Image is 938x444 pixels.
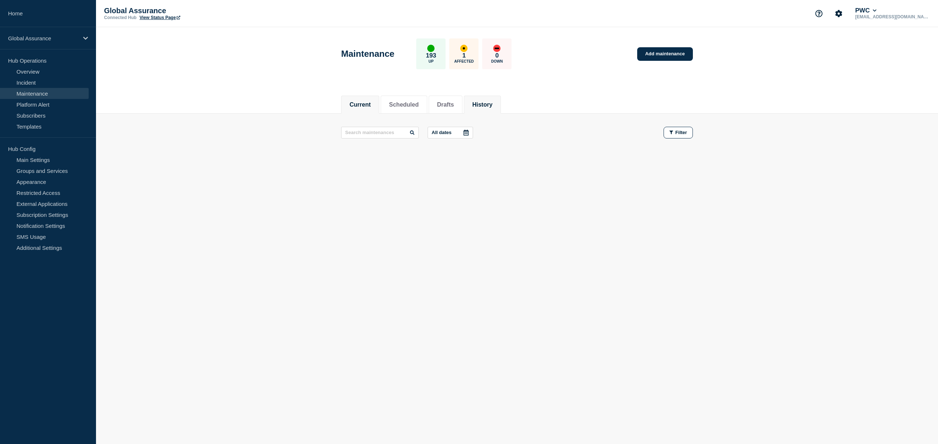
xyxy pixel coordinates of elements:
[389,101,419,108] button: Scheduled
[8,35,78,41] p: Global Assurance
[426,52,436,59] p: 193
[491,59,503,63] p: Down
[350,101,371,108] button: Current
[831,6,846,21] button: Account settings
[428,59,433,63] p: Up
[811,6,827,21] button: Support
[460,45,468,52] div: affected
[341,127,419,138] input: Search maintenances
[428,127,473,138] button: All dates
[462,52,466,59] p: 1
[493,45,501,52] div: down
[495,52,499,59] p: 0
[432,130,451,135] p: All dates
[437,101,454,108] button: Drafts
[664,127,693,138] button: Filter
[104,7,251,15] p: Global Assurance
[104,15,137,20] p: Connected Hub
[341,49,394,59] h1: Maintenance
[454,59,474,63] p: Affected
[854,14,930,19] p: [EMAIL_ADDRESS][DOMAIN_NAME]
[637,47,693,61] a: Add maintenance
[472,101,492,108] button: History
[854,7,878,14] button: PWC
[427,45,435,52] div: up
[140,15,180,20] a: View Status Page
[675,130,687,135] span: Filter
